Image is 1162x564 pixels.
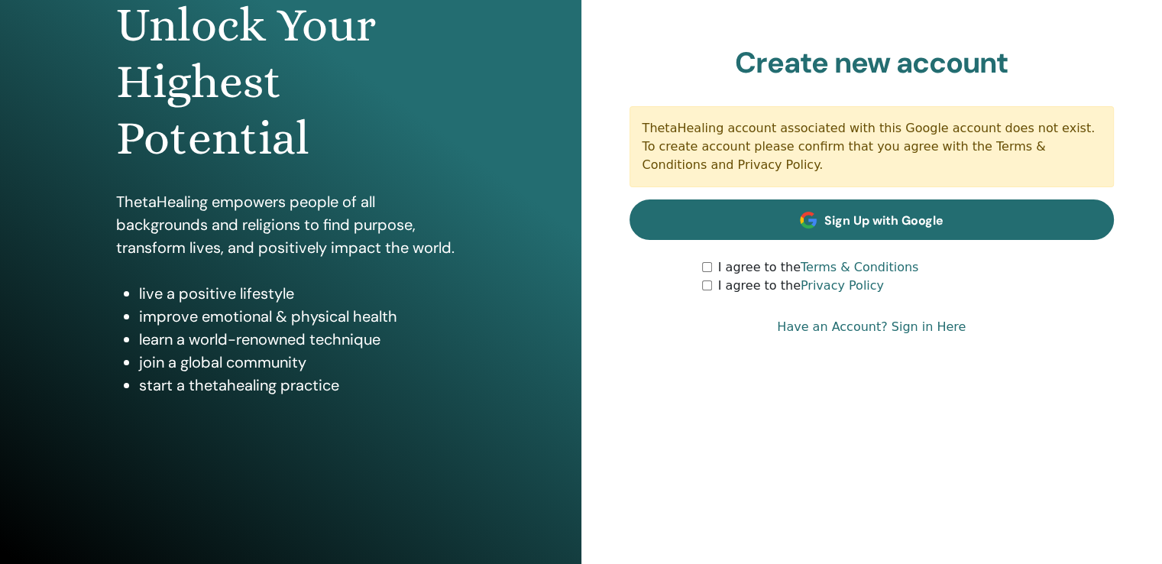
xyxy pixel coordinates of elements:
li: join a global community [139,351,465,374]
li: start a thetahealing practice [139,374,465,397]
li: improve emotional & physical health [139,305,465,328]
label: I agree to the [718,258,919,277]
label: I agree to the [718,277,884,295]
div: ThetaHealing account associated with this Google account does not exist. To create account please... [630,106,1115,187]
li: learn a world-renowned technique [139,328,465,351]
li: live a positive lifestyle [139,282,465,305]
a: Sign Up with Google [630,199,1115,240]
a: Terms & Conditions [801,260,918,274]
a: Have an Account? Sign in Here [777,318,966,336]
h2: Create new account [630,46,1115,81]
span: Sign Up with Google [824,212,944,229]
p: ThetaHealing empowers people of all backgrounds and religions to find purpose, transform lives, a... [116,190,465,259]
a: Privacy Policy [801,278,884,293]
